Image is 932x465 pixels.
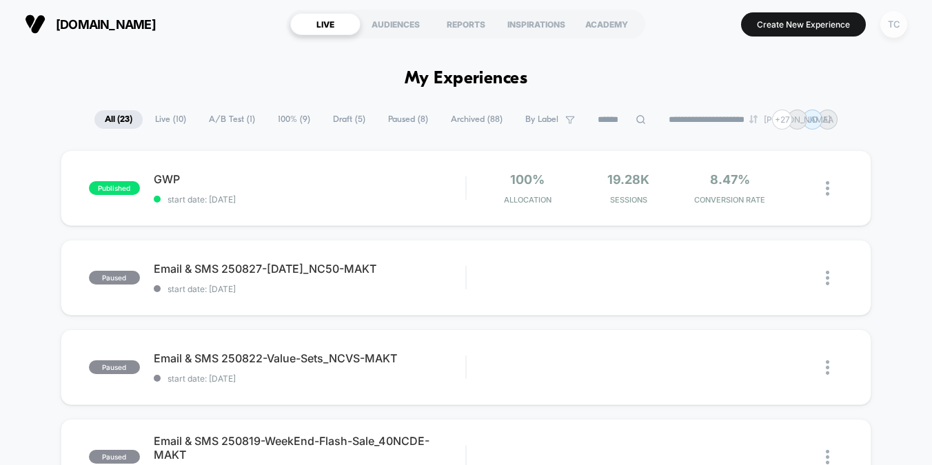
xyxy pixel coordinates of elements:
[826,271,829,285] img: close
[826,450,829,464] img: close
[440,110,513,129] span: Archived ( 88 )
[525,114,558,125] span: By Label
[682,195,777,205] span: CONVERSION RATE
[56,17,156,32] span: [DOMAIN_NAME]
[154,194,465,205] span: start date: [DATE]
[154,172,465,186] span: GWP
[154,262,465,276] span: Email & SMS 250827-[DATE]_NC50-MAKT
[21,13,160,35] button: [DOMAIN_NAME]
[571,13,642,35] div: ACADEMY
[145,110,196,129] span: Live ( 10 )
[89,181,140,195] span: published
[323,110,376,129] span: Draft ( 5 )
[431,13,501,35] div: REPORTS
[826,181,829,196] img: close
[25,14,45,34] img: Visually logo
[154,351,465,365] span: Email & SMS 250822-Value-Sets_NCVS-MAKT
[199,110,265,129] span: A/B Test ( 1 )
[582,195,676,205] span: Sessions
[501,13,571,35] div: INSPIRATIONS
[772,110,792,130] div: + 27
[510,172,545,187] span: 100%
[741,12,866,37] button: Create New Experience
[154,373,465,384] span: start date: [DATE]
[89,450,140,464] span: paused
[504,195,551,205] span: Allocation
[749,115,758,123] img: end
[361,13,431,35] div: AUDIENCES
[154,284,465,294] span: start date: [DATE]
[710,172,750,187] span: 8.47%
[405,69,528,89] h1: My Experiences
[378,110,438,129] span: Paused ( 8 )
[764,114,831,125] p: [PERSON_NAME]
[876,10,911,39] button: TC
[826,360,829,375] img: close
[89,271,140,285] span: paused
[290,13,361,35] div: LIVE
[607,172,649,187] span: 19.28k
[154,434,465,462] span: Email & SMS 250819-WeekEnd-Flash-Sale_40NCDE-MAKT
[89,360,140,374] span: paused
[267,110,321,129] span: 100% ( 9 )
[94,110,143,129] span: All ( 23 )
[880,11,907,38] div: TC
